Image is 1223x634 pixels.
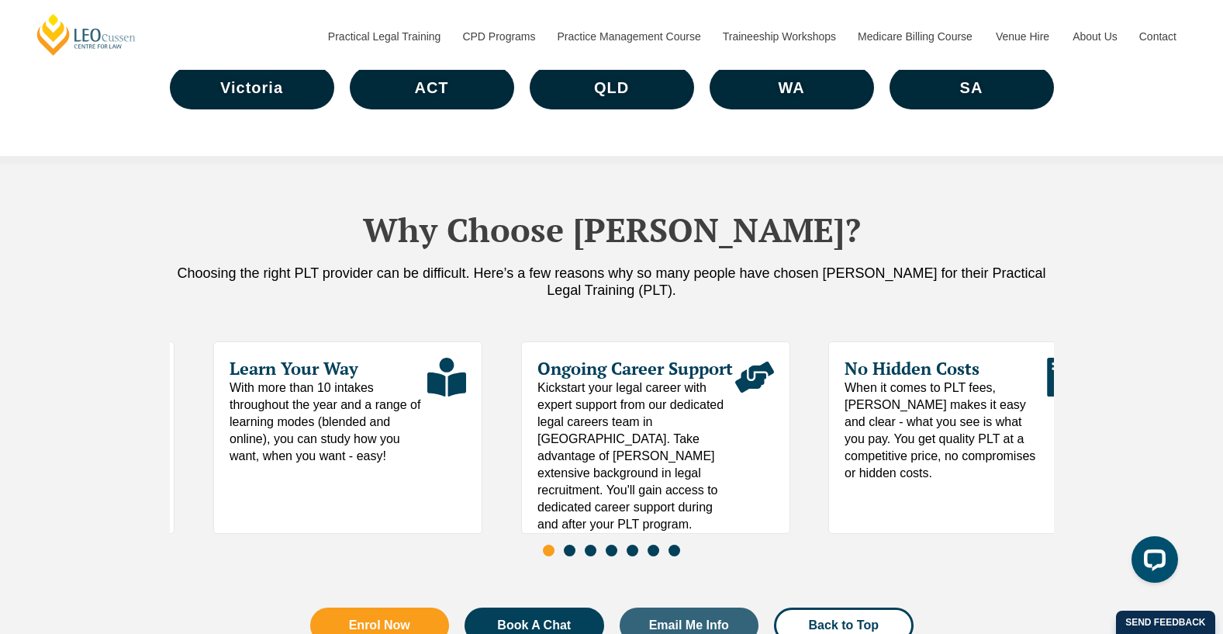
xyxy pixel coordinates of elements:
span: SA [960,80,983,95]
iframe: LiveChat chat widget [1119,530,1184,595]
h2: Why Choose [PERSON_NAME]? [170,210,1054,249]
span: ACT [414,80,448,95]
span: Enrol Now [349,619,410,632]
p: Choosing the right PLT provider can be difficult. Here’s a few reasons why so many people have ch... [170,265,1054,299]
a: Traineeship Workshops [711,3,846,70]
div: Read More [1042,358,1081,482]
span: Go to slide 7 [669,545,680,556]
span: Kickstart your legal career with expert support from our dedicated legal careers team in [GEOGRAP... [537,379,735,533]
a: Medicare Billing Course [846,3,984,70]
a: Contact [1128,3,1188,70]
span: No Hidden Costs [845,358,1042,379]
div: 7 / 7 [828,341,1097,534]
div: Read More [734,358,773,533]
a: Practice Management Course [546,3,711,70]
span: Go to slide 3 [585,545,596,556]
a: Victoria [170,66,334,109]
a: ACT [350,66,514,109]
a: CPD Programs [451,3,545,70]
a: SA [890,66,1054,109]
span: Learn Your Way [230,358,427,379]
span: Go to slide 6 [648,545,659,556]
a: Venue Hire [984,3,1061,70]
span: With more than 10 intakes throughout the year and a range of learning modes (blended and online),... [230,379,427,465]
a: [PERSON_NAME] Centre for Law [35,12,138,57]
div: 5 / 7 [213,341,482,534]
span: When it comes to PLT fees, [PERSON_NAME] makes it easy and clear - what you see is what you pay. ... [845,379,1042,482]
div: 6 / 7 [521,341,790,534]
span: Back to Top [809,619,879,632]
a: Practical Legal Training [316,3,451,70]
span: QLD [594,80,629,95]
a: About Us [1061,3,1128,70]
span: Go to slide 4 [606,545,617,556]
span: Ongoing Career Support [537,358,735,379]
span: Email Me Info [649,619,729,632]
span: Go to slide 5 [627,545,638,556]
span: WA [778,80,804,95]
a: WA [710,66,874,109]
div: Read More [427,358,466,465]
span: Victoria [220,80,283,95]
a: QLD [530,66,694,109]
span: Go to slide 1 [543,545,554,556]
span: Book A Chat [497,619,571,632]
span: Go to slide 2 [564,545,575,556]
div: Slides [170,341,1054,565]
